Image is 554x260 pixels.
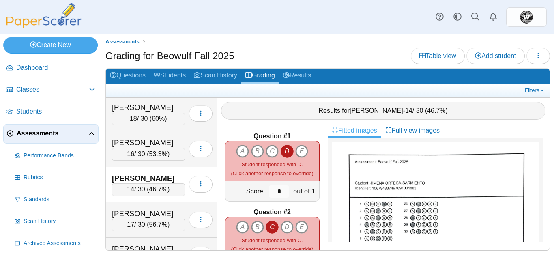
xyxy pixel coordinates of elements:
[106,69,150,84] a: Questions
[506,7,547,27] a: ps.xvvVYnLikkKREtVi
[112,113,185,125] div: / 30 ( )
[295,145,308,158] i: E
[251,221,264,234] i: B
[150,69,190,84] a: Students
[130,115,137,122] span: 18
[279,69,315,84] a: Results
[419,52,456,59] span: Table view
[24,152,95,160] span: Performance Bands
[3,80,99,100] a: Classes
[231,237,313,252] small: (Click another response to override)
[3,102,99,122] a: Students
[16,107,95,116] span: Students
[3,58,99,78] a: Dashboard
[520,11,533,24] img: ps.xvvVYnLikkKREtVi
[236,221,249,234] i: A
[3,37,98,53] a: Create New
[149,221,167,228] span: 56.7%
[266,221,279,234] i: C
[149,186,167,193] span: 46.7%
[241,69,279,84] a: Grading
[11,234,99,253] a: Archived Assessments
[11,212,99,231] a: Scan History
[225,181,267,201] div: Score:
[127,186,134,193] span: 14
[16,63,95,72] span: Dashboard
[295,221,308,234] i: E
[152,115,165,122] span: 60%
[3,22,84,29] a: PaperScorer
[112,138,185,148] div: [PERSON_NAME]
[266,145,279,158] i: C
[328,124,381,138] a: Fitted images
[3,124,99,144] a: Assessments
[112,208,185,219] div: [PERSON_NAME]
[24,217,95,226] span: Scan History
[291,181,319,201] div: out of 1
[24,239,95,247] span: Archived Assessments
[190,69,241,84] a: Scan History
[221,102,546,120] div: Results for - / 30 ( )
[105,39,140,45] span: Assessments
[24,196,95,204] span: Standards
[127,221,134,228] span: 17
[281,145,294,158] i: D
[253,132,291,141] b: Question #1
[381,124,444,138] a: Full view images
[112,183,185,196] div: / 30 ( )
[112,102,185,113] div: [PERSON_NAME]
[127,150,134,157] span: 16
[520,11,533,24] span: EDUARDO HURTADO
[475,52,516,59] span: Add student
[281,221,294,234] i: D
[231,161,313,176] small: (Click another response to override)
[24,174,95,182] span: Rubrics
[350,107,403,114] span: [PERSON_NAME]
[17,129,88,138] span: Assessments
[251,145,264,158] i: B
[405,107,412,114] span: 14
[103,37,142,47] a: Assessments
[466,48,524,64] a: Add student
[427,107,445,114] span: 46.7%
[484,8,502,26] a: Alerts
[523,86,548,95] a: Filters
[112,219,185,231] div: / 30 ( )
[236,145,249,158] i: A
[242,161,303,168] span: Student responded with D.
[112,244,185,254] div: [PERSON_NAME]
[253,208,291,217] b: Question #2
[105,49,234,63] h1: Grading for Beowulf Fall 2025
[242,237,303,243] span: Student responded with C.
[11,168,99,187] a: Rubrics
[411,48,465,64] a: Table view
[149,150,167,157] span: 53.3%
[3,3,84,28] img: PaperScorer
[112,173,185,184] div: [PERSON_NAME]
[11,190,99,209] a: Standards
[16,85,89,94] span: Classes
[11,146,99,165] a: Performance Bands
[112,148,185,160] div: / 30 ( )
